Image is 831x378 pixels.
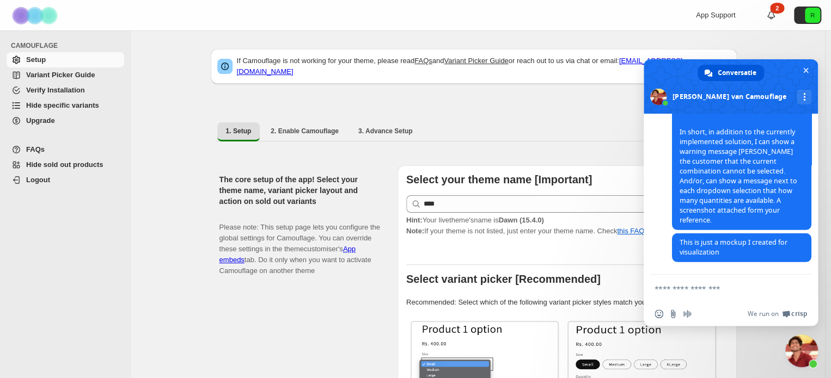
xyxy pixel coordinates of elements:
[766,10,777,21] a: 2
[800,65,811,76] span: Chat sluiten
[26,176,50,184] span: Logout
[406,273,601,285] b: Select variant picker [Recommended]
[748,309,779,318] span: We run on
[791,309,807,318] span: Crisp
[406,216,544,224] span: Your live theme's name is
[7,83,124,98] a: Verify Installation
[669,309,677,318] span: Stuur een bestand
[7,157,124,172] a: Hide sold out products
[11,41,125,50] span: CAMOUFLAGE
[271,127,339,135] span: 2. Enable Camouflage
[655,284,783,294] textarea: Typ een bericht...
[406,215,728,237] p: If your theme is not listed, just enter your theme name. Check to find your theme name.
[406,173,592,185] b: Select your theme name [Important]
[414,57,432,65] a: FAQs
[7,98,124,113] a: Hide specific variants
[406,216,423,224] strong: Hint:
[794,7,821,24] button: Avatar with initials R
[26,55,46,64] span: Setup
[9,1,63,30] img: Camouflage
[498,216,543,224] strong: Dawn (15.4.0)
[26,86,85,94] span: Verify Installation
[226,127,252,135] span: 1. Setup
[680,238,787,257] span: This is just a mockup I created for visualization
[7,113,124,128] a: Upgrade
[26,116,55,125] span: Upgrade
[770,3,784,14] div: 2
[7,52,124,67] a: Setup
[406,227,424,235] strong: Note:
[26,71,95,79] span: Variant Picker Guide
[219,174,380,207] h2: The core setup of the app! Select your theme name, variant picker layout and action on sold out v...
[805,8,820,23] span: Avatar with initials R
[696,11,735,19] span: App Support
[7,172,124,188] a: Logout
[718,65,756,81] span: Conversatie
[683,309,692,318] span: Audiobericht opnemen
[7,67,124,83] a: Variant Picker Guide
[26,101,99,109] span: Hide specific variants
[655,309,663,318] span: Emoji invoegen
[26,160,103,169] span: Hide sold out products
[617,227,644,235] a: this FAQ
[26,145,45,153] span: FAQs
[358,127,413,135] span: 3. Advance Setup
[748,309,807,318] a: We run onCrisp
[406,297,728,308] p: Recommended: Select which of the following variant picker styles match your theme.
[797,90,811,104] div: Meer kanalen
[219,211,380,276] p: Please note: This setup page lets you configure the global settings for Camouflage. You can overr...
[7,142,124,157] a: FAQs
[444,57,508,65] a: Variant Picker Guide
[785,334,818,367] div: Chat sluiten
[237,55,730,77] p: If Camouflage is not working for your theme, please read and or reach out to us via chat or email:
[810,12,815,18] text: R
[698,65,764,81] div: Conversatie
